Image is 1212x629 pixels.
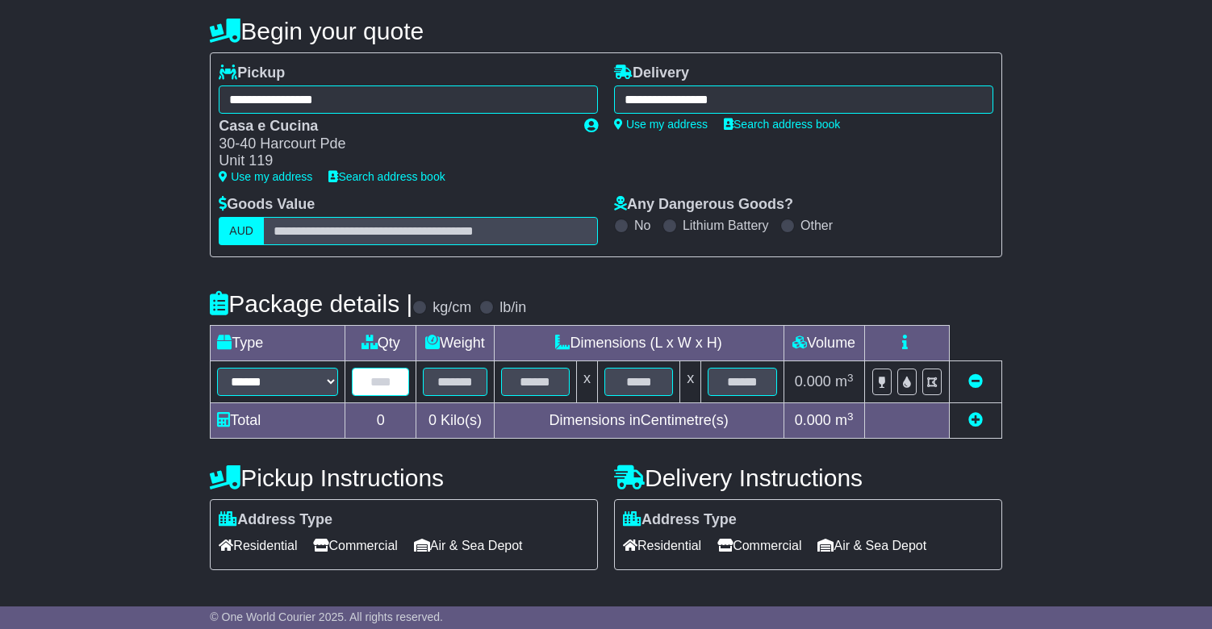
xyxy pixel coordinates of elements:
[634,218,650,233] label: No
[614,464,1002,491] h4: Delivery Instructions
[724,118,840,131] a: Search address book
[219,511,332,529] label: Address Type
[614,65,689,82] label: Delivery
[210,18,1001,44] h4: Begin your quote
[494,326,784,361] td: Dimensions (L x W x H)
[219,152,568,170] div: Unit 119
[219,135,568,153] div: 30-40 Harcourt Pde
[847,410,854,423] sup: 3
[576,361,597,403] td: x
[614,196,793,214] label: Any Dangerous Goods?
[219,533,297,558] span: Residential
[414,533,523,558] span: Air & Sea Depot
[219,170,312,183] a: Use my address
[211,403,345,439] td: Total
[817,533,926,558] span: Air & Sea Depot
[835,373,854,389] span: m
[494,403,784,439] td: Dimensions in Centimetre(s)
[219,217,264,245] label: AUD
[345,326,416,361] td: Qty
[416,403,494,439] td: Kilo(s)
[328,170,445,183] a: Search address book
[680,361,701,403] td: x
[968,373,983,389] a: Remove this item
[614,118,708,131] a: Use my address
[210,290,412,317] h4: Package details |
[968,412,983,428] a: Add new item
[835,412,854,428] span: m
[795,412,831,428] span: 0.000
[428,412,437,428] span: 0
[795,373,831,389] span: 0.000
[416,326,494,361] td: Weight
[219,196,315,214] label: Goods Value
[499,299,526,317] label: lb/in
[210,464,598,491] h4: Pickup Instructions
[433,299,471,317] label: kg/cm
[211,326,345,361] td: Type
[847,372,854,384] sup: 3
[800,218,833,233] label: Other
[210,610,443,623] span: © One World Courier 2025. All rights reserved.
[623,533,701,558] span: Residential
[219,65,285,82] label: Pickup
[717,533,801,558] span: Commercial
[683,218,769,233] label: Lithium Battery
[219,118,568,135] div: Casa e Cucina
[784,326,864,361] td: Volume
[623,511,737,529] label: Address Type
[313,533,397,558] span: Commercial
[345,403,416,439] td: 0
